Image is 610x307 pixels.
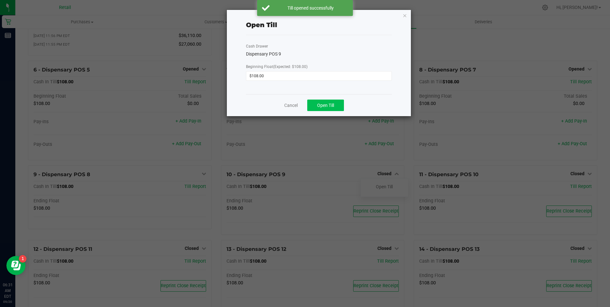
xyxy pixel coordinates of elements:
span: Beginning Float [246,64,308,69]
a: Cancel [284,102,298,109]
span: (Expected: $108.00) [273,64,308,69]
iframe: Resource center unread badge [19,255,26,263]
iframe: Resource center [6,256,26,275]
button: Open Till [307,100,344,111]
span: Open Till [317,103,334,108]
div: Till opened successfully [273,5,348,11]
label: Cash Drawer [246,43,268,49]
div: Open Till [246,20,277,30]
div: Dispensary POS 9 [246,51,391,57]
